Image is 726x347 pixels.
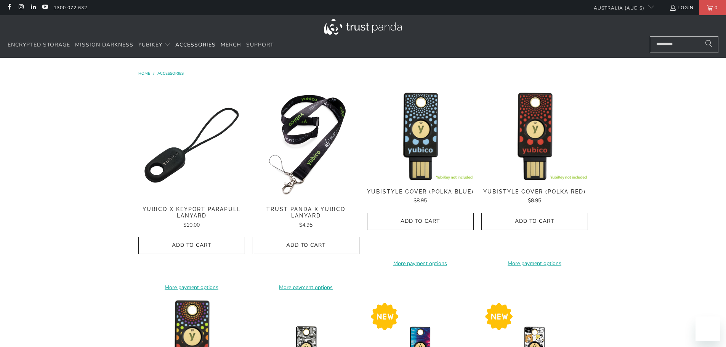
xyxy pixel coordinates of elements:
[42,5,48,11] a: Trust Panda Australia on YouTube
[175,41,216,48] span: Accessories
[669,3,694,12] a: Login
[221,41,241,48] span: Merch
[138,36,170,54] summary: YubiKey
[367,189,474,195] span: YubiStyle Cover (Polka Blue)
[75,36,133,54] a: Mission Darkness
[8,36,274,54] nav: Translation missing: en.navigation.header.main_nav
[6,5,12,11] a: Trust Panda Australia on Facebook
[699,36,718,53] button: Search
[481,189,588,195] span: YubiStyle Cover (Polka Red)
[481,92,588,181] img: YubiStyle Cover (Polka Red) - Trust Panda
[246,41,274,48] span: Support
[54,3,87,12] a: 1300 072 632
[489,218,580,225] span: Add to Cart
[157,71,184,76] a: Accessories
[367,259,474,268] a: More payment options
[18,5,24,11] a: Trust Panda Australia on Instagram
[324,19,402,35] img: Trust Panda Australia
[146,242,237,249] span: Add to Cart
[138,206,245,219] span: Yubico x Keyport Parapull Lanyard
[253,237,359,254] button: Add to Cart
[481,213,588,230] button: Add to Cart
[481,259,588,268] a: More payment options
[299,221,313,229] span: $4.95
[138,206,245,229] a: Yubico x Keyport Parapull Lanyard $10.00
[8,41,70,48] span: Encrypted Storage
[367,189,474,205] a: YubiStyle Cover (Polka Blue) $8.95
[183,221,200,229] span: $10.00
[253,206,359,219] span: Trust Panda x Yubico Lanyard
[221,36,241,54] a: Merch
[367,213,474,230] button: Add to Cart
[650,36,718,53] input: Search...
[138,237,245,254] button: Add to Cart
[153,71,154,76] span: /
[138,92,245,198] a: Yubico x Keyport Parapull Lanyard - Trust Panda Yubico x Keyport Parapull Lanyard - Trust Panda
[696,317,720,341] iframe: Button to launch messaging window
[375,218,466,225] span: Add to Cart
[367,92,474,181] img: YubiStyle Cover (Polka Blue) - Trust Panda
[253,206,359,229] a: Trust Panda x Yubico Lanyard $4.95
[175,36,216,54] a: Accessories
[30,5,36,11] a: Trust Panda Australia on LinkedIn
[413,197,427,204] span: $8.95
[138,41,162,48] span: YubiKey
[8,36,70,54] a: Encrypted Storage
[138,283,245,292] a: More payment options
[138,92,245,198] img: Yubico x Keyport Parapull Lanyard - Trust Panda
[253,92,359,198] img: Trust Panda Yubico Lanyard - Trust Panda
[528,197,541,204] span: $8.95
[253,283,359,292] a: More payment options
[261,242,351,249] span: Add to Cart
[75,41,133,48] span: Mission Darkness
[138,71,150,76] span: Home
[481,189,588,205] a: YubiStyle Cover (Polka Red) $8.95
[138,71,151,76] a: Home
[246,36,274,54] a: Support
